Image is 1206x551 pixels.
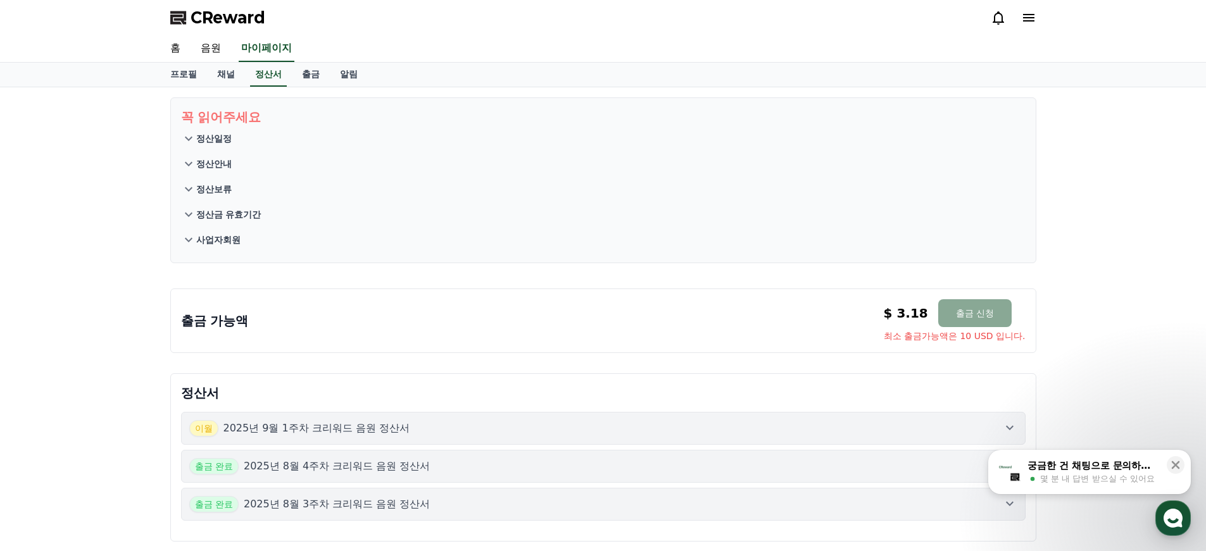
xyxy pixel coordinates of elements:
[223,421,410,436] p: 2025년 9월 1주차 크리워드 음원 정산서
[196,158,232,170] p: 정산안내
[181,227,1026,252] button: 사업자회원
[250,63,287,87] a: 정산서
[938,299,1012,327] button: 출금 신청
[239,35,294,62] a: 마이페이지
[196,183,232,195] p: 정산보류
[207,63,245,87] a: 채널
[163,401,243,433] a: 설정
[189,420,218,436] span: 이월
[160,63,207,87] a: 프로필
[181,151,1026,176] button: 정산안내
[330,63,368,87] a: 알림
[292,63,330,87] a: 출금
[884,330,1026,342] span: 최소 출금가능액은 10 USD 입니다.
[196,208,261,221] p: 정산금 유효기간
[181,176,1026,202] button: 정산보류
[116,421,131,431] span: 대화
[189,458,239,474] span: 출금 완료
[170,8,265,28] a: CReward
[244,459,430,474] p: 2025년 8월 4주차 크리워드 음원 정산서
[160,35,191,62] a: 홈
[181,312,249,330] p: 출금 가능액
[191,35,231,62] a: 음원
[189,496,239,512] span: 출금 완료
[4,401,84,433] a: 홈
[181,108,1026,126] p: 꼭 읽어주세요
[181,126,1026,151] button: 정산일정
[181,488,1026,521] button: 출금 완료 2025년 8월 3주차 크리워드 음원 정산서
[181,412,1026,445] button: 이월 2025년 9월 1주차 크리워드 음원 정산서
[40,420,47,430] span: 홈
[196,420,211,430] span: 설정
[244,497,430,512] p: 2025년 8월 3주차 크리워드 음원 정산서
[181,384,1026,402] p: 정산서
[196,132,232,145] p: 정산일정
[196,233,241,246] p: 사업자회원
[884,304,928,322] p: $ 3.18
[181,202,1026,227] button: 정산금 유효기간
[181,450,1026,483] button: 출금 완료 2025년 8월 4주차 크리워드 음원 정산서
[191,8,265,28] span: CReward
[84,401,163,433] a: 대화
